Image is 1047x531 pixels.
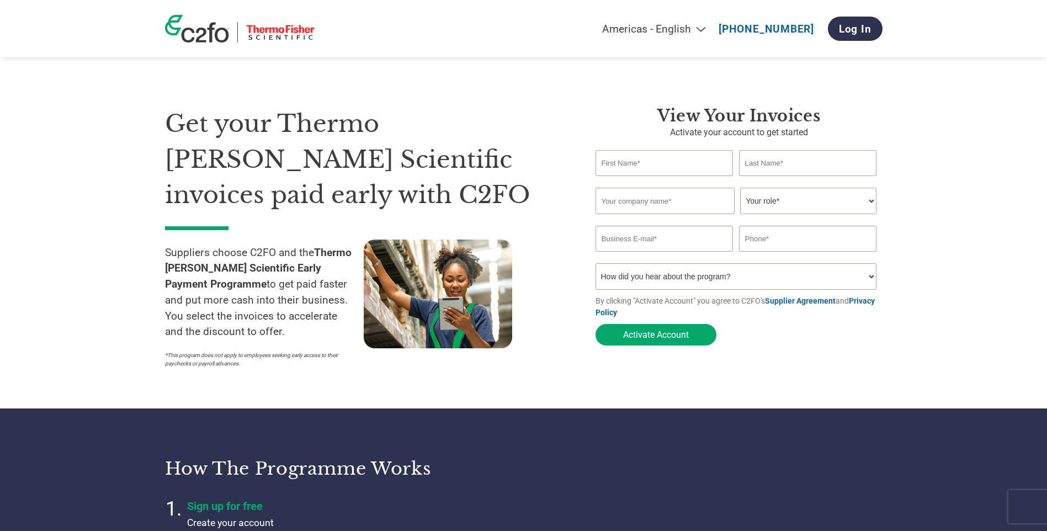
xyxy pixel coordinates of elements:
div: Inavlid Email Address [596,253,734,259]
h4: Sign up for free [187,500,463,513]
p: Activate your account to get started [596,126,883,139]
img: c2fo logo [165,15,229,43]
strong: Thermo [PERSON_NAME] Scientific Early Payment Programme [165,246,352,291]
input: First Name* [596,150,734,176]
p: Suppliers choose C2FO and the to get paid faster and put more cash into their business. You selec... [165,245,364,341]
a: Supplier Agreement [765,296,836,305]
button: Activate Account [596,324,716,346]
h1: Get your Thermo [PERSON_NAME] Scientific invoices paid early with C2FO [165,106,562,213]
select: Title/Role [740,188,876,214]
div: Invalid company name or company name is too long [596,215,877,221]
p: *This program does not apply to employees seeking early access to their paychecks or payroll adva... [165,351,353,368]
img: supply chain worker [364,240,512,348]
input: Invalid Email format [596,226,734,252]
div: Invalid first name or first name is too long [596,177,734,183]
img: Thermo Fisher Scientific [246,22,315,43]
input: Your company name* [596,188,735,214]
a: [PHONE_NUMBER] [719,23,814,35]
h3: How the programme works [165,458,510,480]
input: Phone* [739,226,877,252]
a: Privacy Policy [596,296,875,317]
input: Last Name* [739,150,877,176]
div: Invalid last name or last name is too long [739,177,877,183]
h3: View your invoices [596,106,883,126]
p: By clicking "Activate Account" you agree to C2FO's and [596,295,883,318]
a: Log In [828,17,883,41]
p: Create your account [187,516,463,530]
div: Inavlid Phone Number [739,253,877,259]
